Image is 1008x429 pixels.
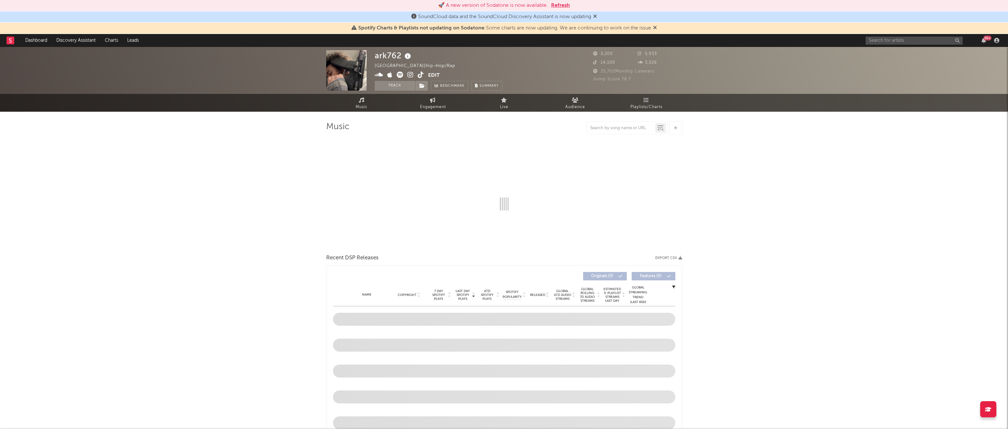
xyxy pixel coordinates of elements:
[655,256,682,260] button: Export CSV
[503,290,522,299] span: Spotify Popularity
[636,274,666,278] span: Features ( 0 )
[326,94,397,112] a: Music
[593,14,597,19] span: Dismiss
[418,14,591,19] span: SoundCloud data and the SoundCloud Discovery Assistant is now updating
[430,289,447,301] span: 7 Day Spotify Plays
[983,36,991,40] div: 99 +
[375,50,413,61] div: ark762
[52,34,100,47] a: Discovery Assistant
[637,52,657,56] span: 5,933
[500,103,508,111] span: Live
[356,103,368,111] span: Music
[454,289,471,301] span: Last Day Spotify Plays
[420,103,446,111] span: Engagement
[593,77,631,81] span: Jump Score: 78.7
[551,2,570,9] button: Refresh
[346,292,388,297] div: Name
[630,103,662,111] span: Playlists/Charts
[397,94,469,112] a: Engagement
[587,274,617,278] span: Originals ( 0 )
[628,285,648,305] div: Global Streaming Trend (Last 60D)
[398,293,416,297] span: Copyright
[480,84,499,88] span: Summary
[866,37,963,45] input: Search for artists
[653,26,657,31] span: Dismiss
[21,34,52,47] a: Dashboard
[479,289,496,301] span: ATD Spotify Plays
[565,103,585,111] span: Audience
[358,26,651,31] span: : Some charts are now updating. We are continuing to work on the issue
[579,287,596,303] span: Global Rolling 7D Audio Streams
[637,61,657,65] span: 3,526
[554,289,571,301] span: Global ATD Audio Streams
[469,94,540,112] a: Live
[593,69,655,73] span: 25,702 Monthly Listeners
[375,62,463,70] div: [GEOGRAPHIC_DATA] | Hip-Hop/Rap
[583,272,627,280] button: Originals(0)
[428,72,440,80] button: Edit
[440,82,465,90] span: Benchmark
[632,272,675,280] button: Features(0)
[981,38,986,43] button: 99+
[587,126,655,131] input: Search by song name or URL
[593,61,615,65] span: 14,100
[540,94,611,112] a: Audience
[100,34,123,47] a: Charts
[604,287,621,303] span: Estimated % Playlist Streams Last Day
[471,81,502,91] button: Summary
[375,81,415,91] button: Track
[326,254,379,262] span: Recent DSP Releases
[593,52,613,56] span: 3,200
[358,26,484,31] span: Spotify Charts & Playlists not updating on Sodatone
[431,81,468,91] a: Benchmark
[438,2,548,9] div: 🚀 A new version of Sodatone is now available.
[530,293,545,297] span: Released
[123,34,143,47] a: Leads
[611,94,682,112] a: Playlists/Charts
